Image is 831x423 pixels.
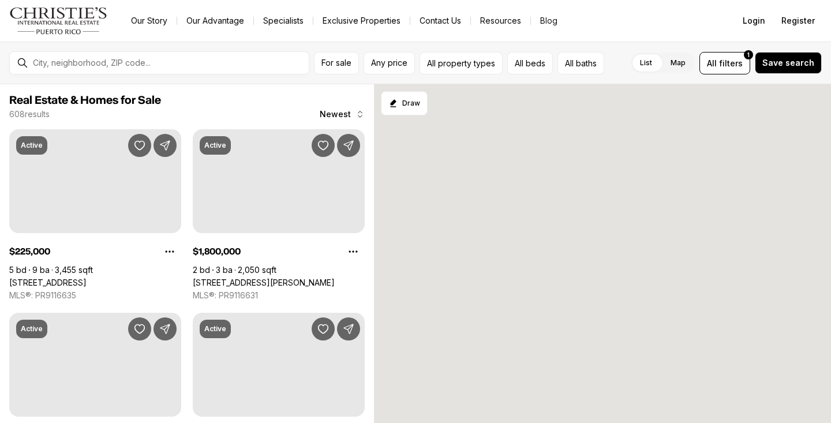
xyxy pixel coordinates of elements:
label: Map [661,53,695,73]
p: Active [204,141,226,150]
span: Save search [762,58,814,68]
span: Register [781,16,815,25]
a: Our Advantage [177,13,253,29]
a: Our Story [122,13,177,29]
button: For sale [314,52,359,74]
a: Blog [531,13,567,29]
button: Newest [313,103,372,126]
span: Any price [371,58,407,68]
button: Save Property: 11 CALLE [128,134,151,157]
span: For sale [321,58,351,68]
button: Save Property: CARRETERA 2, KM 3.1 [128,317,151,340]
a: Resources [471,13,530,29]
a: Specialists [254,13,313,29]
button: Share Property [337,317,360,340]
button: Save search [755,52,822,74]
img: logo [9,7,108,35]
label: List [631,53,661,73]
button: Share Property [154,134,177,157]
p: Active [204,324,226,334]
a: 10 CALLE SOL, OLD SAN JUAN PR, 00901 [193,278,335,288]
span: filters [719,57,743,69]
p: 608 results [9,110,50,119]
span: 1 [747,50,750,59]
button: Contact Us [410,13,470,29]
button: Allfilters1 [699,52,750,74]
a: Exclusive Properties [313,13,410,29]
button: Share Property [337,134,360,157]
button: Share Property [154,317,177,340]
button: All baths [557,52,604,74]
span: All [707,57,717,69]
a: 11 CALLE, CAROLINA PR, 00985 [9,278,87,288]
button: Start drawing [381,91,428,115]
button: All beds [507,52,553,74]
button: Any price [364,52,415,74]
span: Login [743,16,765,25]
span: Newest [320,110,351,119]
button: Register [774,9,822,32]
button: Login [736,9,772,32]
button: Property options [158,240,181,263]
p: Active [21,141,43,150]
button: Save Property: 10 CALLE SOL [312,134,335,157]
button: Save Property: 1 WASHINGTON ST. #4-A [312,317,335,340]
button: All property types [420,52,503,74]
p: Active [21,324,43,334]
button: Property options [342,240,365,263]
span: Real Estate & Homes for Sale [9,95,161,106]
